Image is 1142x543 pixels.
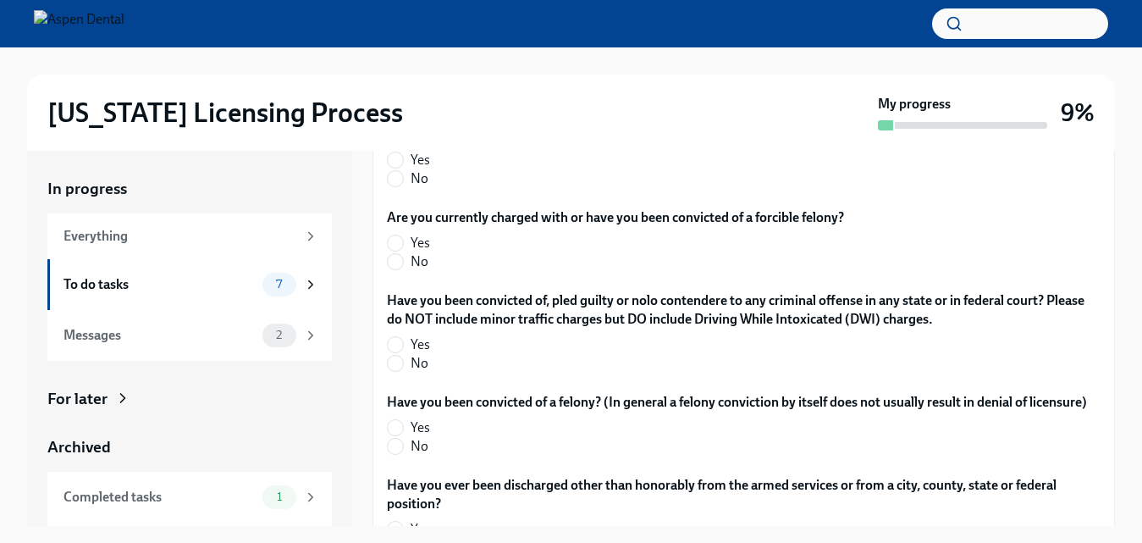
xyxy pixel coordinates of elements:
div: For later [47,388,108,410]
label: Are you currently charged with or have you been convicted of a forcible felony? [387,208,844,227]
div: Messages [63,326,256,345]
a: Completed tasks1 [47,472,332,523]
span: 1 [267,490,292,503]
a: Messages2 [47,310,332,361]
div: Completed tasks [63,488,256,507]
span: Yes [411,335,430,354]
a: In progress [47,178,332,200]
a: Archived [47,436,332,458]
span: 2 [266,329,292,341]
span: No [411,354,428,373]
div: Everything [63,227,296,246]
span: Yes [411,234,430,252]
h2: [US_STATE] Licensing Process [47,96,403,130]
a: For later [47,388,332,410]
a: Everything [47,213,332,259]
span: No [411,169,428,188]
a: To do tasks7 [47,259,332,310]
span: Yes [411,151,430,169]
div: To do tasks [63,275,256,294]
span: Yes [411,418,430,437]
label: Have you ever been discharged other than honorably from the armed services or from a city, county... [387,476,1101,513]
span: No [411,252,428,271]
label: Have you been convicted of a felony? (In general a felony conviction by itself does not usually r... [387,393,1087,412]
span: No [411,437,428,456]
img: Aspen Dental [34,10,124,37]
strong: My progress [878,95,951,114]
span: Yes [411,520,430,539]
span: 7 [266,278,292,291]
label: Have you been convicted of, pled guilty or nolo contendere to any criminal offense in any state o... [387,291,1101,329]
h3: 9% [1061,97,1095,128]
